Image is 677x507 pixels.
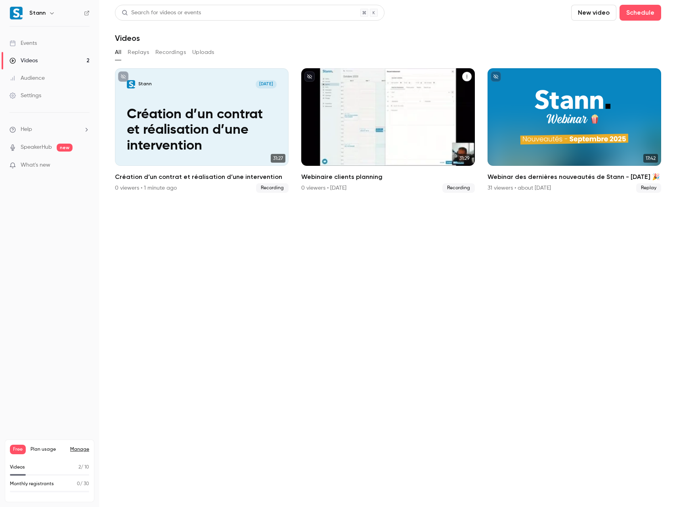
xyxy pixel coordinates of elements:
[70,446,89,453] a: Manage
[115,5,661,502] section: Videos
[77,482,80,486] span: 0
[127,80,136,89] img: Création d’un contrat et réalisation d’une intervention
[304,71,315,82] button: unpublished
[256,80,277,89] span: [DATE]
[118,71,128,82] button: unpublished
[155,46,186,59] button: Recordings
[10,480,54,488] p: Monthly registrants
[21,161,50,169] span: What's new
[643,154,658,163] span: 17:42
[115,68,289,193] a: Création d’un contrat et réalisation d’une interventionStann[DATE]Création d’un contrat et réalis...
[21,125,32,134] span: Help
[115,68,289,193] li: Création d’un contrat et réalisation d’une intervention
[488,68,661,193] a: 17:42Webinar des dernières nouveautés de Stann - [DATE] 🎉31 viewers • about [DATE]Replay
[31,446,65,453] span: Plan usage
[301,68,475,193] a: 31:29Webinaire clients planning0 viewers • [DATE]Recording
[115,68,661,193] ul: Videos
[10,464,25,471] p: Videos
[571,5,616,21] button: New video
[78,464,89,471] p: / 10
[192,46,214,59] button: Uploads
[78,465,81,470] span: 2
[10,7,23,19] img: Stann
[29,9,46,17] h6: Stann
[10,57,38,65] div: Videos
[80,162,90,169] iframe: Noticeable Trigger
[301,172,475,182] h2: Webinaire clients planning
[256,183,289,193] span: Recording
[301,184,346,192] div: 0 viewers • [DATE]
[271,154,285,163] span: 31:27
[115,33,140,43] h1: Videos
[442,183,475,193] span: Recording
[10,125,90,134] li: help-dropdown-opener
[127,107,277,154] p: Création d’un contrat et réalisation d’une intervention
[636,183,661,193] span: Replay
[10,92,41,100] div: Settings
[122,9,201,17] div: Search for videos or events
[138,81,152,87] p: Stann
[620,5,661,21] button: Schedule
[457,154,472,163] span: 31:29
[128,46,149,59] button: Replays
[10,74,45,82] div: Audience
[77,480,89,488] p: / 30
[10,39,37,47] div: Events
[488,68,661,193] li: Webinar des dernières nouveautés de Stann - Septembre 2025 🎉
[301,68,475,193] li: Webinaire clients planning
[488,172,661,182] h2: Webinar des dernières nouveautés de Stann - [DATE] 🎉
[115,184,177,192] div: 0 viewers • 1 minute ago
[488,184,551,192] div: 31 viewers • about [DATE]
[21,143,52,152] a: SpeakerHub
[115,46,121,59] button: All
[10,445,26,454] span: Free
[115,172,289,182] h2: Création d’un contrat et réalisation d’une intervention
[57,144,73,152] span: new
[491,71,501,82] button: unpublished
